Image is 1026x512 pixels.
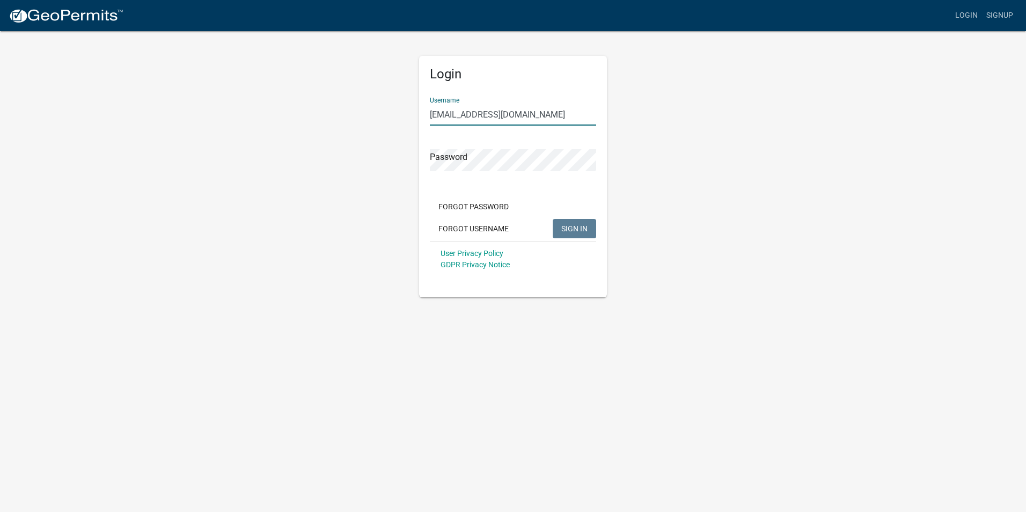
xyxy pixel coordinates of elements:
button: Forgot Username [430,219,517,238]
button: Forgot Password [430,197,517,216]
a: Login [951,5,982,26]
h5: Login [430,67,596,82]
button: SIGN IN [553,219,596,238]
a: User Privacy Policy [441,249,503,258]
a: Signup [982,5,1017,26]
a: GDPR Privacy Notice [441,260,510,269]
span: SIGN IN [561,224,588,232]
